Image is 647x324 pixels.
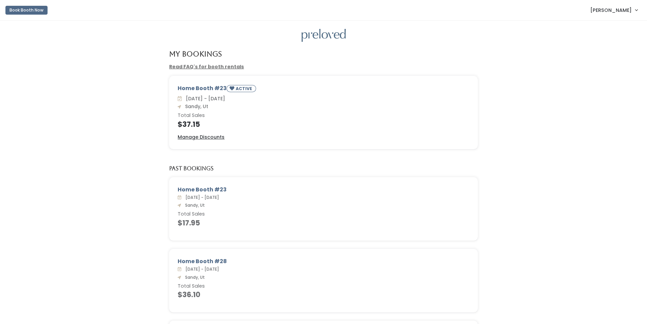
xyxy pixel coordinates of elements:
[169,50,222,58] h4: My Bookings
[590,6,632,14] span: [PERSON_NAME]
[183,194,219,200] span: [DATE] - [DATE]
[178,186,469,194] div: Home Booth #23
[182,274,205,280] span: Sandy, Ut
[5,6,48,15] button: Book Booth Now
[178,134,224,140] u: Manage Discounts
[178,291,469,299] h4: $36.10
[169,166,214,172] h5: Past Bookings
[178,134,224,141] a: Manage Discounts
[236,86,253,91] small: ACTIVE
[178,219,469,227] h4: $17.95
[178,257,469,266] div: Home Booth #28
[302,29,346,42] img: preloved logo
[183,95,225,102] span: [DATE] - [DATE]
[183,266,219,272] span: [DATE] - [DATE]
[178,84,469,95] div: Home Booth #23
[182,202,205,208] span: Sandy, Ut
[5,3,48,18] a: Book Booth Now
[178,113,469,118] h6: Total Sales
[178,120,469,128] h4: $37.15
[178,284,469,289] h6: Total Sales
[169,63,244,70] a: Read FAQ's for booth rentals
[583,3,644,17] a: [PERSON_NAME]
[182,103,208,110] span: Sandy, Ut
[178,211,469,217] h6: Total Sales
